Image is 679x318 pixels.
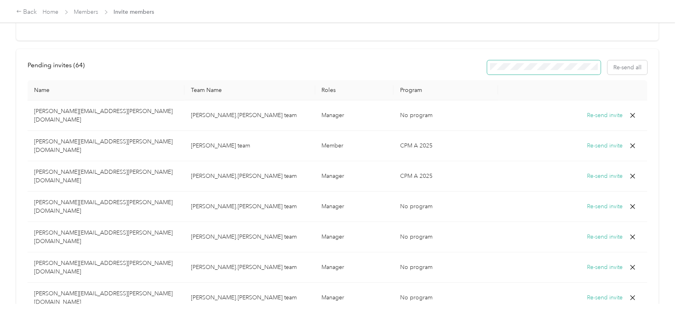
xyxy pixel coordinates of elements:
th: Team Name [184,80,315,100]
span: [PERSON_NAME].[PERSON_NAME] team [191,294,297,301]
span: [PERSON_NAME].[PERSON_NAME] team [191,173,297,179]
span: No program [400,203,433,210]
span: [PERSON_NAME].[PERSON_NAME] team [191,112,297,119]
span: ( 64 ) [73,61,85,69]
span: Manager [322,233,345,240]
span: Member [322,142,344,149]
span: Pending invites [28,61,85,69]
p: [PERSON_NAME][EMAIL_ADDRESS][PERSON_NAME][DOMAIN_NAME] [34,168,178,185]
div: Back [16,7,37,17]
span: Invite members [114,8,154,16]
iframe: Everlance-gr Chat Button Frame [634,273,679,318]
a: Members [74,9,99,15]
div: left-menu [28,60,90,75]
p: [PERSON_NAME][EMAIL_ADDRESS][PERSON_NAME][DOMAIN_NAME] [34,137,178,154]
span: No program [400,294,433,301]
span: Manager [322,112,345,119]
a: Home [43,9,59,15]
th: Roles [315,80,394,100]
span: [PERSON_NAME].[PERSON_NAME] team [191,233,297,240]
span: Manager [322,173,345,179]
span: [PERSON_NAME].[PERSON_NAME] team [191,264,297,271]
p: [PERSON_NAME][EMAIL_ADDRESS][PERSON_NAME][DOMAIN_NAME] [34,259,178,276]
p: [PERSON_NAME][EMAIL_ADDRESS][PERSON_NAME][DOMAIN_NAME] [34,228,178,245]
button: Re-send invite [587,141,623,150]
span: [PERSON_NAME].[PERSON_NAME] team [191,203,297,210]
button: Re-send invite [587,111,623,120]
div: info-bar [28,60,647,75]
span: Manager [322,203,345,210]
span: [PERSON_NAME] team [191,142,250,149]
th: Name [28,80,184,100]
div: Resend all invitations [487,60,648,75]
p: [PERSON_NAME][EMAIL_ADDRESS][PERSON_NAME][DOMAIN_NAME] [34,198,178,215]
button: Re-send invite [587,263,623,272]
button: Re-send invite [587,172,623,181]
p: [PERSON_NAME][EMAIL_ADDRESS][PERSON_NAME][DOMAIN_NAME] [34,289,178,306]
span: No program [400,233,433,240]
span: No program [400,112,433,119]
span: No program [400,264,433,271]
span: Manager [322,294,345,301]
span: CPM A 2025 [400,142,433,149]
button: Re-send all [608,60,647,75]
button: Re-send invite [587,293,623,302]
th: Program [394,80,498,100]
span: CPM A 2025 [400,173,433,179]
span: Manager [322,264,345,271]
button: Re-send invite [587,202,623,211]
p: [PERSON_NAME][EMAIL_ADDRESS][PERSON_NAME][DOMAIN_NAME] [34,107,178,124]
button: Re-send invite [587,233,623,241]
